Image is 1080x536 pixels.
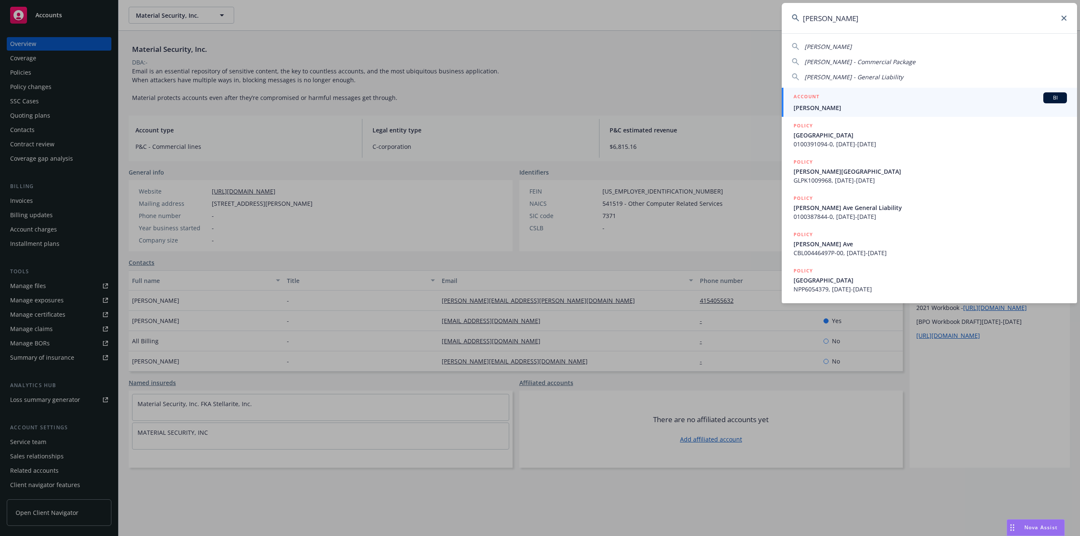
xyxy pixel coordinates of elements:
[794,285,1067,294] span: NPP6054379, [DATE]-[DATE]
[794,248,1067,257] span: CBL00446497P-00, [DATE]-[DATE]
[1007,519,1065,536] button: Nova Assist
[782,117,1077,153] a: POLICY[GEOGRAPHIC_DATA]0100391094-0, [DATE]-[DATE]
[1047,94,1064,102] span: BI
[794,140,1067,148] span: 0100391094-0, [DATE]-[DATE]
[794,176,1067,185] span: GLPK1009968, [DATE]-[DATE]
[794,167,1067,176] span: [PERSON_NAME][GEOGRAPHIC_DATA]
[794,203,1067,212] span: [PERSON_NAME] Ave General Liability
[794,212,1067,221] span: 0100387844-0, [DATE]-[DATE]
[794,121,813,130] h5: POLICY
[782,262,1077,298] a: POLICY[GEOGRAPHIC_DATA]NPP6054379, [DATE]-[DATE]
[1024,524,1058,531] span: Nova Assist
[794,230,813,239] h5: POLICY
[794,276,1067,285] span: [GEOGRAPHIC_DATA]
[794,194,813,202] h5: POLICY
[805,73,903,81] span: [PERSON_NAME] - General Liability
[805,58,915,66] span: [PERSON_NAME] - Commercial Package
[782,3,1077,33] input: Search...
[782,189,1077,226] a: POLICY[PERSON_NAME] Ave General Liability0100387844-0, [DATE]-[DATE]
[794,103,1067,112] span: [PERSON_NAME]
[782,153,1077,189] a: POLICY[PERSON_NAME][GEOGRAPHIC_DATA]GLPK1009968, [DATE]-[DATE]
[794,267,813,275] h5: POLICY
[794,158,813,166] h5: POLICY
[794,131,1067,140] span: [GEOGRAPHIC_DATA]
[1007,520,1018,536] div: Drag to move
[805,43,852,51] span: [PERSON_NAME]
[794,240,1067,248] span: [PERSON_NAME] Ave
[794,92,819,102] h5: ACCOUNT
[782,226,1077,262] a: POLICY[PERSON_NAME] AveCBL00446497P-00, [DATE]-[DATE]
[782,88,1077,117] a: ACCOUNTBI[PERSON_NAME]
